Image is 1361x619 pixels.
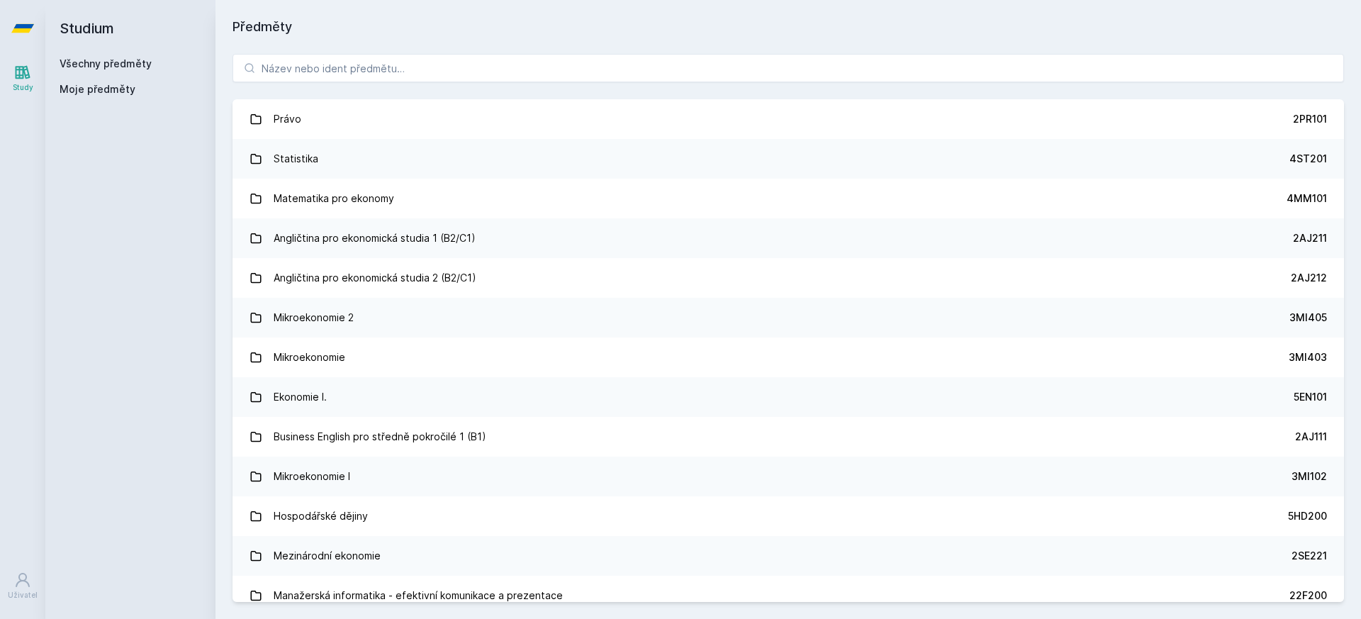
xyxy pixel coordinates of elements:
[233,536,1344,576] a: Mezinárodní ekonomie 2SE221
[1288,509,1327,523] div: 5HD200
[1294,390,1327,404] div: 5EN101
[274,145,318,173] div: Statistika
[233,298,1344,338] a: Mikroekonomie 2 3MI405
[233,338,1344,377] a: Mikroekonomie 3MI403
[233,218,1344,258] a: Angličtina pro ekonomická studia 1 (B2/C1) 2AJ211
[1293,112,1327,126] div: 2PR101
[233,377,1344,417] a: Ekonomie I. 5EN101
[233,496,1344,536] a: Hospodářské dějiny 5HD200
[8,590,38,601] div: Uživatel
[233,417,1344,457] a: Business English pro středně pokročilé 1 (B1) 2AJ111
[60,82,135,96] span: Moje předměty
[274,343,345,372] div: Mikroekonomie
[274,423,486,451] div: Business English pro středně pokročilé 1 (B1)
[233,258,1344,298] a: Angličtina pro ekonomická studia 2 (B2/C1) 2AJ212
[233,179,1344,218] a: Matematika pro ekonomy 4MM101
[60,57,152,69] a: Všechny předměty
[274,581,563,610] div: Manažerská informatika - efektivní komunikace a prezentace
[1289,311,1327,325] div: 3MI405
[274,224,476,252] div: Angličtina pro ekonomická studia 1 (B2/C1)
[274,542,381,570] div: Mezinárodní ekonomie
[1292,549,1327,563] div: 2SE221
[1293,231,1327,245] div: 2AJ211
[1289,350,1327,364] div: 3MI403
[233,99,1344,139] a: Právo 2PR101
[233,457,1344,496] a: Mikroekonomie I 3MI102
[233,139,1344,179] a: Statistika 4ST201
[233,576,1344,615] a: Manažerská informatika - efektivní komunikace a prezentace 22F200
[1289,589,1327,603] div: 22F200
[1295,430,1327,444] div: 2AJ111
[233,17,1344,37] h1: Předměty
[3,57,43,100] a: Study
[274,502,368,530] div: Hospodářské dějiny
[274,105,301,133] div: Právo
[274,264,476,292] div: Angličtina pro ekonomická studia 2 (B2/C1)
[274,303,354,332] div: Mikroekonomie 2
[274,184,394,213] div: Matematika pro ekonomy
[233,54,1344,82] input: Název nebo ident předmětu…
[1292,469,1327,484] div: 3MI102
[1287,191,1327,206] div: 4MM101
[13,82,33,93] div: Study
[274,462,350,491] div: Mikroekonomie I
[274,383,327,411] div: Ekonomie I.
[3,564,43,608] a: Uživatel
[1289,152,1327,166] div: 4ST201
[1291,271,1327,285] div: 2AJ212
